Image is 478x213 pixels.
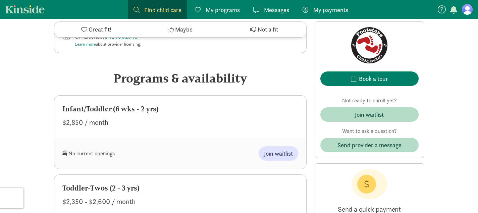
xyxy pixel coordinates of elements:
button: Great fit! [54,22,138,37]
div: No current openings [62,146,180,161]
div: CA License: [75,32,141,48]
button: Send provider a message [320,138,419,152]
span: Maybe [175,25,193,34]
div: $2,350 - $2,600 / month [62,196,298,207]
a: #414001948 [104,33,138,40]
button: Join waitlist [320,107,419,122]
p: Want to ask a question? [320,127,419,135]
div: Join waitlist [355,110,384,119]
button: Maybe [138,22,222,37]
a: Learn more [75,41,96,47]
div: about provider licensing. [75,41,141,48]
button: Book a tour [320,71,419,86]
span: Great fit! [89,25,111,34]
div: License number [62,32,180,48]
a: Kinside [5,5,45,13]
div: $2,850 / month [62,117,298,128]
div: Book a tour [359,74,388,83]
button: Not a fit [222,22,306,37]
div: Programs & availability [54,69,307,87]
span: Send provider a message [337,141,402,150]
span: Find child care [144,5,181,14]
div: Toddler-Twos (2 - 3 yrs) [62,183,298,194]
button: Join waitlist [259,146,298,161]
span: My payments [313,5,348,14]
div: Infant/Toddler (6 wks - 2 yrs) [62,104,298,114]
p: Not ready to enroll yet? [320,97,419,105]
span: My programs [206,5,240,14]
img: Provider logo [351,27,387,63]
span: Not a fit [258,25,278,34]
span: Join waitlist [264,149,293,158]
span: Messages [264,5,289,14]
